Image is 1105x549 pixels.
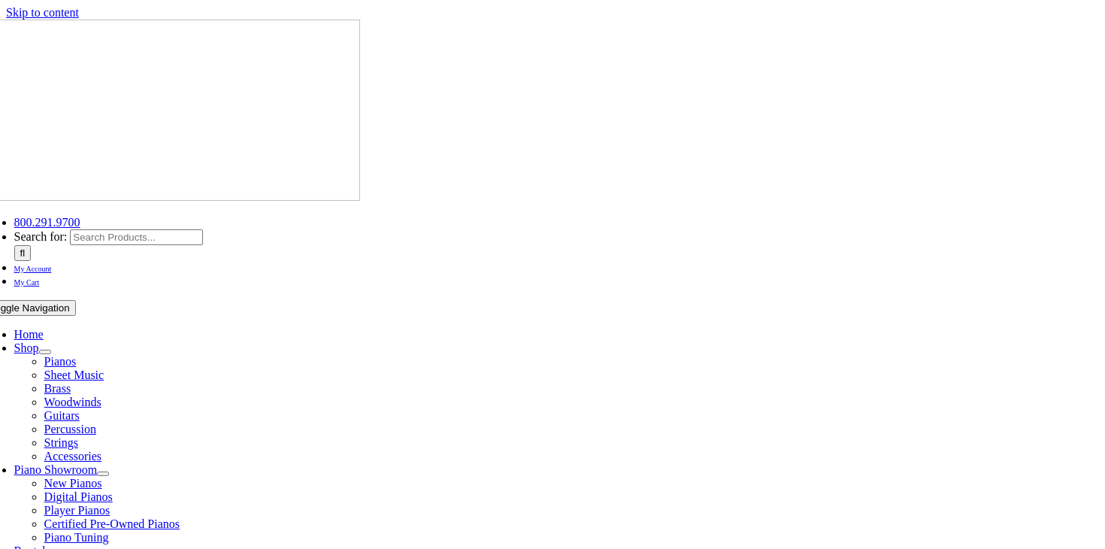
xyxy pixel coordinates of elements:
[44,396,101,408] a: Woodwinds
[44,382,71,395] a: Brass
[44,423,96,435] a: Percussion
[70,229,203,245] input: Search Products...
[44,409,80,422] a: Guitars
[14,230,68,243] span: Search for:
[44,450,101,463] a: Accessories
[6,6,79,19] a: Skip to content
[14,463,98,476] a: Piano Showroom
[14,341,39,354] a: Shop
[44,436,78,449] a: Strings
[39,350,51,354] button: Open submenu of Shop
[44,477,102,490] a: New Pianos
[14,278,40,287] span: My Cart
[14,216,80,229] a: 800.291.9700
[44,355,77,368] a: Pianos
[44,504,110,517] a: Player Pianos
[44,517,180,530] a: Certified Pre-Owned Pianos
[14,274,40,287] a: My Cart
[97,472,109,476] button: Open submenu of Piano Showroom
[44,490,113,503] a: Digital Pianos
[14,245,32,261] input: Search
[14,265,52,273] span: My Account
[14,328,44,341] a: Home
[44,531,109,544] a: Piano Tuning
[14,261,52,274] a: My Account
[44,369,104,381] a: Sheet Music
